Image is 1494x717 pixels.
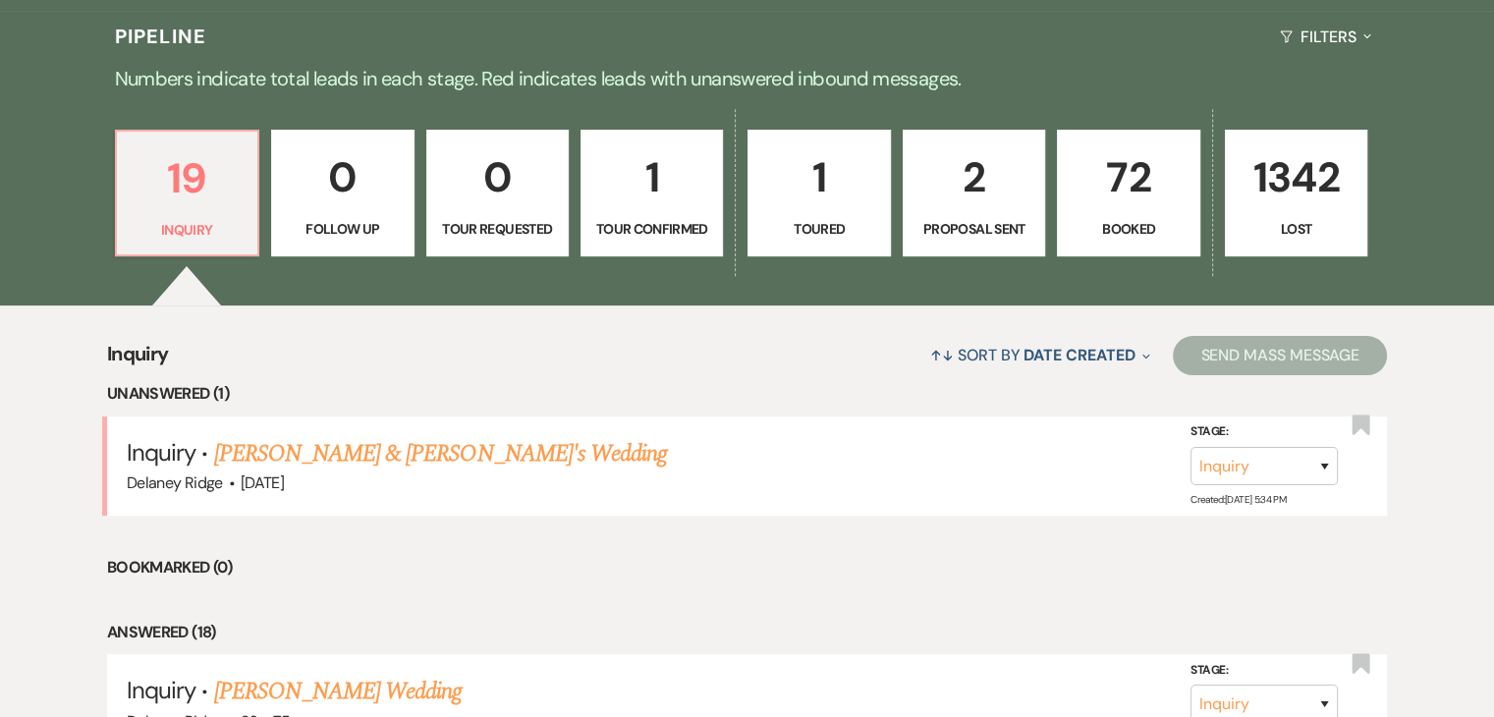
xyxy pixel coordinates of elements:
[1057,130,1199,257] a: 72Booked
[115,130,259,257] a: 19Inquiry
[903,130,1045,257] a: 2Proposal Sent
[1190,421,1338,443] label: Stage:
[930,345,954,365] span: ↑↓
[271,130,414,257] a: 0Follow Up
[1238,144,1355,210] p: 1342
[1070,218,1187,240] p: Booked
[284,144,401,210] p: 0
[214,436,668,471] a: [PERSON_NAME] & [PERSON_NAME]'s Wedding
[129,145,246,211] p: 19
[426,130,569,257] a: 0Tour Requested
[1190,493,1286,506] span: Created: [DATE] 5:34 PM
[1225,130,1367,257] a: 1342Lost
[1173,336,1387,375] button: Send Mass Message
[284,218,401,240] p: Follow Up
[915,144,1032,210] p: 2
[241,472,284,493] span: [DATE]
[581,130,723,257] a: 1Tour Confirmed
[915,218,1032,240] p: Proposal Sent
[1024,345,1134,365] span: Date Created
[107,555,1387,580] li: Bookmarked (0)
[760,144,877,210] p: 1
[107,339,169,381] span: Inquiry
[1238,218,1355,240] p: Lost
[1070,144,1187,210] p: 72
[214,674,463,709] a: [PERSON_NAME] Wedding
[127,472,223,493] span: Delaney Ridge
[107,381,1387,407] li: Unanswered (1)
[1190,660,1338,682] label: Stage:
[127,675,195,705] span: Inquiry
[760,218,877,240] p: Toured
[747,130,890,257] a: 1Toured
[127,437,195,468] span: Inquiry
[129,219,246,241] p: Inquiry
[115,23,207,50] h3: Pipeline
[439,144,556,210] p: 0
[593,218,710,240] p: Tour Confirmed
[40,63,1455,94] p: Numbers indicate total leads in each stage. Red indicates leads with unanswered inbound messages.
[107,620,1387,645] li: Answered (18)
[922,329,1158,381] button: Sort By Date Created
[439,218,556,240] p: Tour Requested
[1272,11,1379,63] button: Filters
[593,144,710,210] p: 1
